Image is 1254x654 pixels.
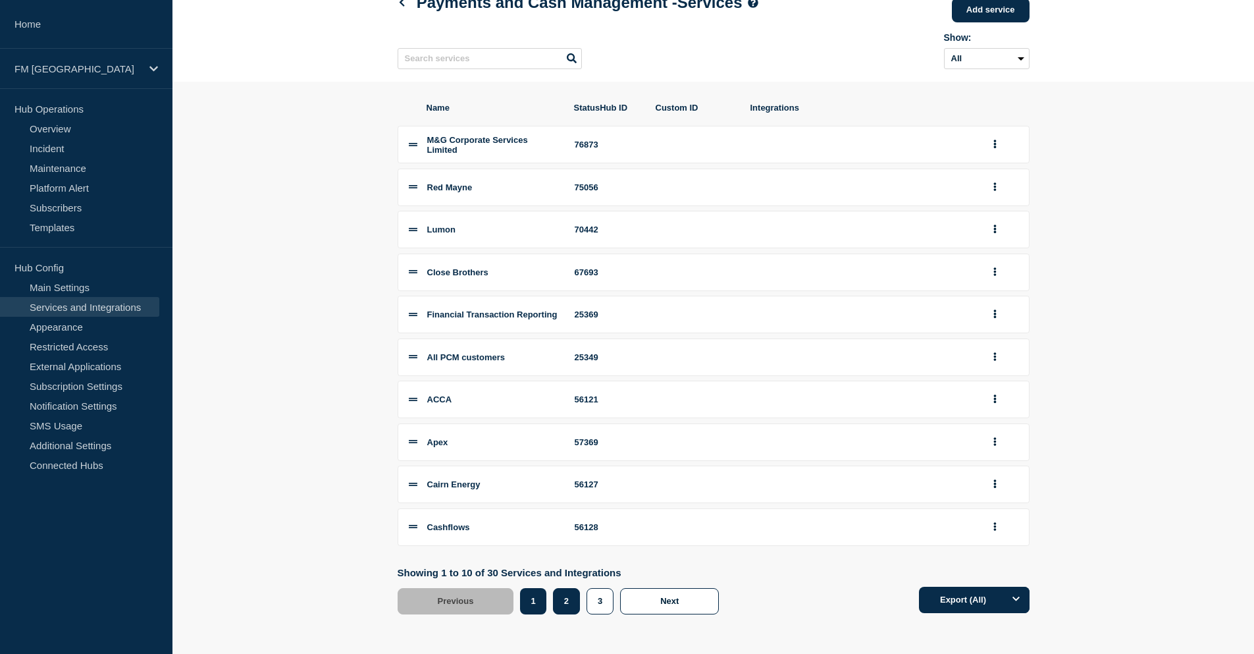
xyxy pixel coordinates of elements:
button: group actions [987,219,1003,240]
div: Show: [944,32,1030,43]
span: ACCA [427,395,452,404]
span: Cashflows [427,522,470,532]
span: Previous [438,596,474,606]
button: group actions [987,432,1003,452]
button: group actions [987,389,1003,410]
span: StatusHub ID [574,103,640,113]
button: Export (All) [919,587,1030,613]
span: Name [427,103,558,113]
div: 56128 [575,522,640,532]
select: Archived [944,48,1030,69]
span: Red Mayne [427,182,473,192]
button: group actions [987,262,1003,283]
button: Previous [398,588,514,614]
button: group actions [987,474,1003,495]
button: group actions [987,134,1003,155]
button: group actions [987,177,1003,198]
span: Apex [427,437,448,447]
button: group actions [987,347,1003,368]
div: 56127 [575,479,640,489]
p: FM [GEOGRAPHIC_DATA] [14,63,141,74]
span: Lumon [427,225,456,234]
span: Integrations [750,103,972,113]
button: 3 [587,588,614,614]
span: Cairn Energy [427,479,481,489]
button: group actions [987,517,1003,537]
div: 75056 [575,182,640,192]
span: M&G Corporate Services Limited [427,135,528,155]
div: 56121 [575,395,640,404]
button: group actions [987,304,1003,325]
div: 67693 [575,267,640,277]
div: 25349 [575,352,640,362]
button: 1 [520,588,546,614]
input: Search services [398,48,582,69]
span: Next [660,596,679,606]
button: Next [620,588,719,614]
span: Custom ID [656,103,735,113]
p: Showing 1 to 10 of 30 Services and Integrations [398,567,726,578]
div: 70442 [575,225,640,234]
span: Close Brothers [427,267,488,277]
span: All PCM customers [427,352,505,362]
span: Financial Transaction Reporting [427,310,558,319]
div: 57369 [575,437,640,447]
div: 25369 [575,310,640,319]
button: Options [1003,587,1030,613]
button: 2 [553,588,580,614]
div: 76873 [575,140,640,150]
